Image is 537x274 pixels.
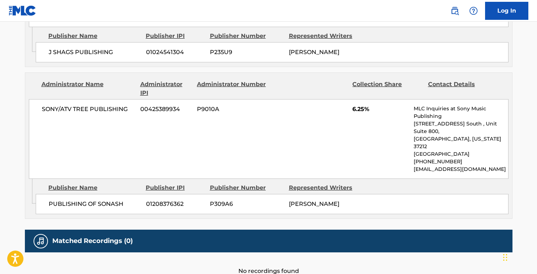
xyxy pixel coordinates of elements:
[140,80,192,97] div: Administrator IPI
[485,2,528,20] a: Log In
[450,6,459,15] img: search
[197,80,267,97] div: Administrator Number
[42,105,135,114] span: SONY/ATV TREE PUBLISHING
[210,32,283,40] div: Publisher Number
[48,184,140,192] div: Publisher Name
[197,105,267,114] span: P9010A
[9,5,36,16] img: MLC Logo
[414,105,508,120] p: MLC Inquiries at Sony Music Publishing
[466,4,481,18] div: Help
[289,184,362,192] div: Represented Writers
[503,247,507,268] div: Drag
[352,80,422,97] div: Collection Share
[210,200,283,208] span: P309A6
[414,150,508,158] p: [GEOGRAPHIC_DATA]
[146,32,204,40] div: Publisher IPI
[414,120,508,135] p: [STREET_ADDRESS] South , Unit Suite 800,
[414,158,508,165] p: [PHONE_NUMBER]
[140,105,192,114] span: 00425389934
[49,200,141,208] span: PUBLISHING OF SONASH
[414,165,508,173] p: [EMAIL_ADDRESS][DOMAIN_NAME]
[469,6,478,15] img: help
[289,49,339,56] span: [PERSON_NAME]
[289,32,362,40] div: Represented Writers
[52,237,133,245] h5: Matched Recordings (0)
[352,105,408,114] span: 6.25%
[146,48,204,57] span: 01024541304
[49,48,141,57] span: J SHAGS PUBLISHING
[41,80,135,97] div: Administrator Name
[414,135,508,150] p: [GEOGRAPHIC_DATA], [US_STATE] 37212
[210,184,283,192] div: Publisher Number
[146,200,204,208] span: 01208376362
[146,184,204,192] div: Publisher IPI
[448,4,462,18] a: Public Search
[36,237,45,246] img: Matched Recordings
[428,80,498,97] div: Contact Details
[210,48,283,57] span: P235U9
[501,239,537,274] iframe: Chat Widget
[48,32,140,40] div: Publisher Name
[289,200,339,207] span: [PERSON_NAME]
